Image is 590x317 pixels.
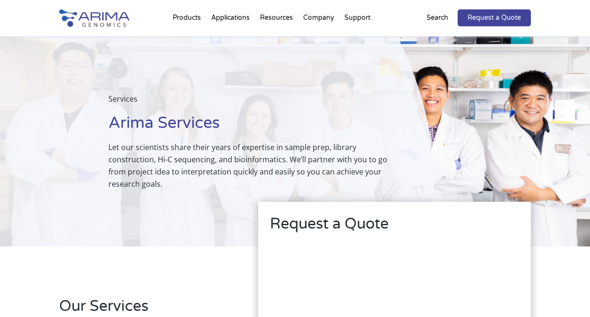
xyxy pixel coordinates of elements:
p: Services [108,93,387,112]
img: Arima-Genomics-logo [59,9,130,27]
p: Let our scientists share their years of expertise in sample prep, library construction, Hi-C sequ... [108,141,387,190]
h1: Arima Services [108,112,387,141]
p: Search [427,12,448,24]
a: Request a Quote [458,9,531,26]
h2: Request a Quote [270,214,519,242]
